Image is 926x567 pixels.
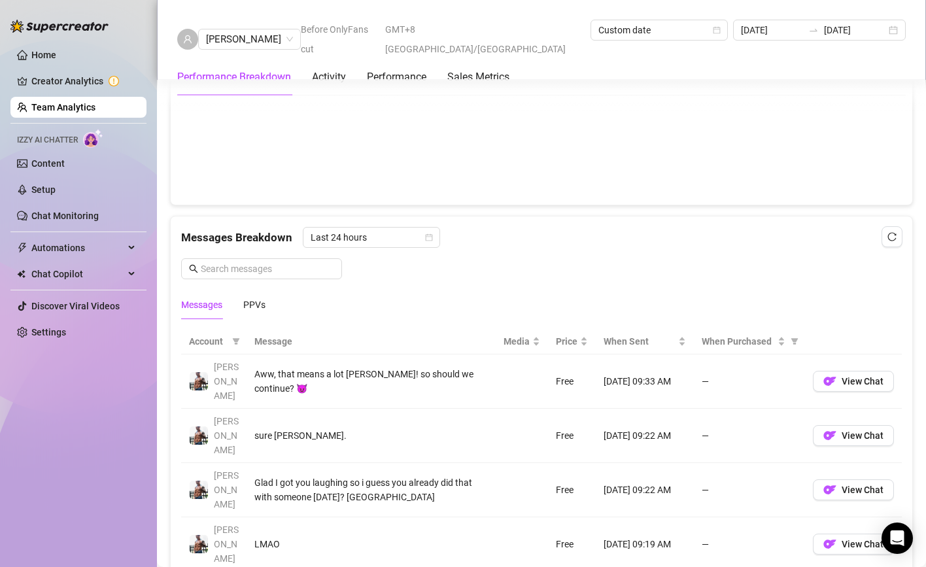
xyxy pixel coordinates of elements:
img: JUSTIN [190,535,208,553]
span: Chat Copilot [31,264,124,284]
div: PPVs [243,298,266,312]
th: Media [496,329,548,354]
img: OF [823,483,836,496]
img: logo-BBDzfeDw.svg [10,20,109,33]
a: OFView Chat [813,434,894,444]
img: OF [823,429,836,442]
span: Price [556,334,577,349]
img: OF [823,375,836,388]
th: Message [247,329,496,354]
td: — [694,354,805,409]
span: thunderbolt [17,243,27,253]
a: Settings [31,327,66,337]
a: OFView Chat [813,379,894,390]
span: calendar [425,233,433,241]
span: [PERSON_NAME] [214,524,239,564]
a: Discover Viral Videos [31,301,120,311]
a: Team Analytics [31,102,95,112]
span: When Purchased [702,334,775,349]
span: GMT+8 [GEOGRAPHIC_DATA]/[GEOGRAPHIC_DATA] [385,20,583,59]
span: Automations [31,237,124,258]
span: When Sent [604,334,676,349]
div: Performance Breakdown [177,69,291,85]
span: [PERSON_NAME] [214,416,239,455]
span: filter [230,332,243,351]
td: Free [548,354,596,409]
a: Chat Monitoring [31,211,99,221]
span: [PERSON_NAME] [214,470,239,509]
span: View Chat [842,539,883,549]
td: [DATE] 09:22 AM [596,463,694,517]
span: Custom date [598,20,720,40]
td: Free [548,409,596,463]
span: Last 24 hours [311,228,432,247]
a: Creator Analytics exclamation-circle [31,71,136,92]
div: Messages [181,298,222,312]
span: filter [788,332,801,351]
div: Messages Breakdown [181,227,902,248]
td: [DATE] 09:22 AM [596,409,694,463]
span: View Chat [842,376,883,387]
span: View Chat [842,485,883,495]
button: OFView Chat [813,371,894,392]
div: sure [PERSON_NAME]. [254,428,488,443]
input: Search messages [201,262,334,276]
button: OFView Chat [813,479,894,500]
span: Chloe Louise [206,29,293,49]
a: OFView Chat [813,542,894,553]
td: — [694,463,805,517]
span: user [183,35,192,44]
div: LMAO [254,537,488,551]
div: Open Intercom Messenger [882,523,913,554]
a: Setup [31,184,56,195]
img: JUSTIN [190,426,208,445]
span: [PERSON_NAME] [214,362,239,401]
button: OFView Chat [813,425,894,446]
td: [DATE] 09:33 AM [596,354,694,409]
span: Before OnlyFans cut [301,20,377,59]
span: filter [791,337,798,345]
div: Sales Metrics [447,69,509,85]
th: When Purchased [694,329,805,354]
span: Account [189,334,227,349]
span: search [189,264,198,273]
div: Activity [312,69,346,85]
img: AI Chatter [83,129,103,148]
img: OF [823,538,836,551]
span: reload [887,232,897,241]
span: View Chat [842,430,883,441]
a: Home [31,50,56,60]
div: Performance [367,69,426,85]
th: Price [548,329,596,354]
td: Free [548,463,596,517]
span: swap-right [808,25,819,35]
img: Chat Copilot [17,269,26,279]
th: When Sent [596,329,694,354]
img: JUSTIN [190,481,208,499]
span: filter [232,337,240,345]
input: Start date [741,23,803,37]
img: JUSTIN [190,372,208,390]
span: Media [504,334,530,349]
span: calendar [713,26,721,34]
div: Aww, that means a lot [PERSON_NAME]! so should we continue? 😈 [254,367,488,396]
a: Content [31,158,65,169]
span: Izzy AI Chatter [17,134,78,146]
td: — [694,409,805,463]
a: OFView Chat [813,488,894,498]
button: OFView Chat [813,534,894,555]
span: to [808,25,819,35]
div: Glad I got you laughing so i guess you already did that with someone [DATE]? [GEOGRAPHIC_DATA] [254,475,488,504]
input: End date [824,23,886,37]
